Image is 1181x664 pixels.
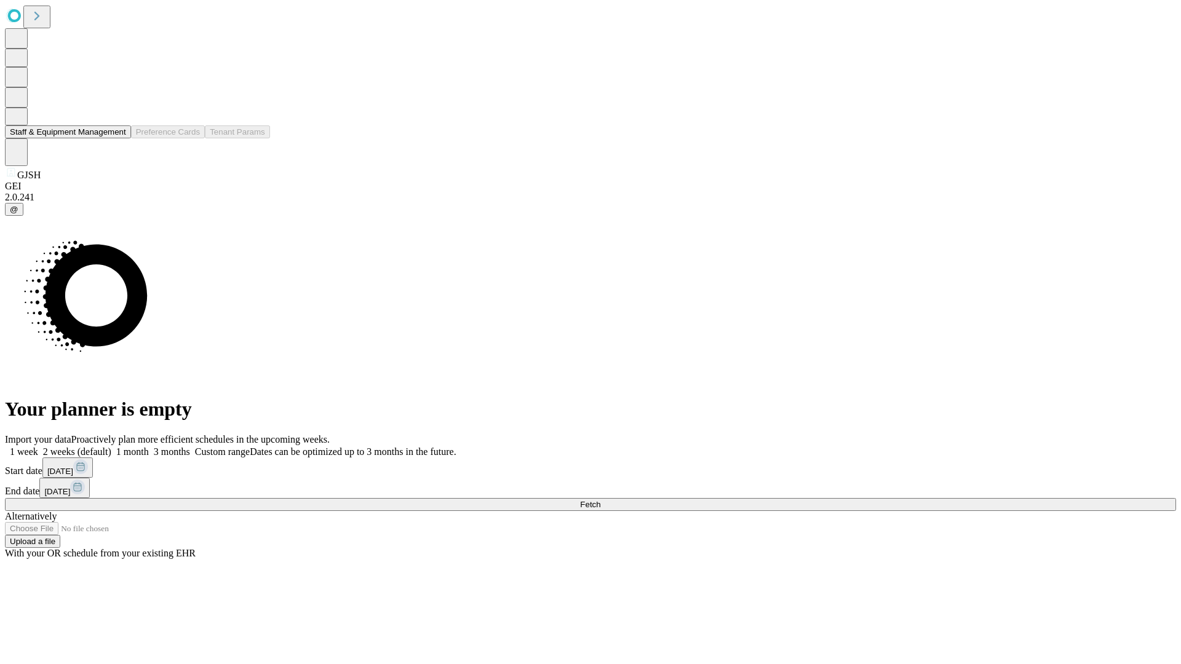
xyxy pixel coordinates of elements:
span: Fetch [580,500,600,509]
button: Upload a file [5,535,60,548]
h1: Your planner is empty [5,398,1176,421]
span: Alternatively [5,511,57,521]
div: End date [5,478,1176,498]
div: 2.0.241 [5,192,1176,203]
span: [DATE] [44,487,70,496]
button: Tenant Params [205,125,270,138]
span: Proactively plan more efficient schedules in the upcoming weeks. [71,434,330,445]
button: [DATE] [42,457,93,478]
span: 2 weeks (default) [43,446,111,457]
span: [DATE] [47,467,73,476]
span: Custom range [195,446,250,457]
div: Start date [5,457,1176,478]
span: 3 months [154,446,190,457]
span: Import your data [5,434,71,445]
span: GJSH [17,170,41,180]
span: 1 week [10,446,38,457]
span: 1 month [116,446,149,457]
button: Staff & Equipment Management [5,125,131,138]
button: Preference Cards [131,125,205,138]
div: GEI [5,181,1176,192]
button: [DATE] [39,478,90,498]
span: With your OR schedule from your existing EHR [5,548,196,558]
button: @ [5,203,23,216]
span: @ [10,205,18,214]
span: Dates can be optimized up to 3 months in the future. [250,446,456,457]
button: Fetch [5,498,1176,511]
